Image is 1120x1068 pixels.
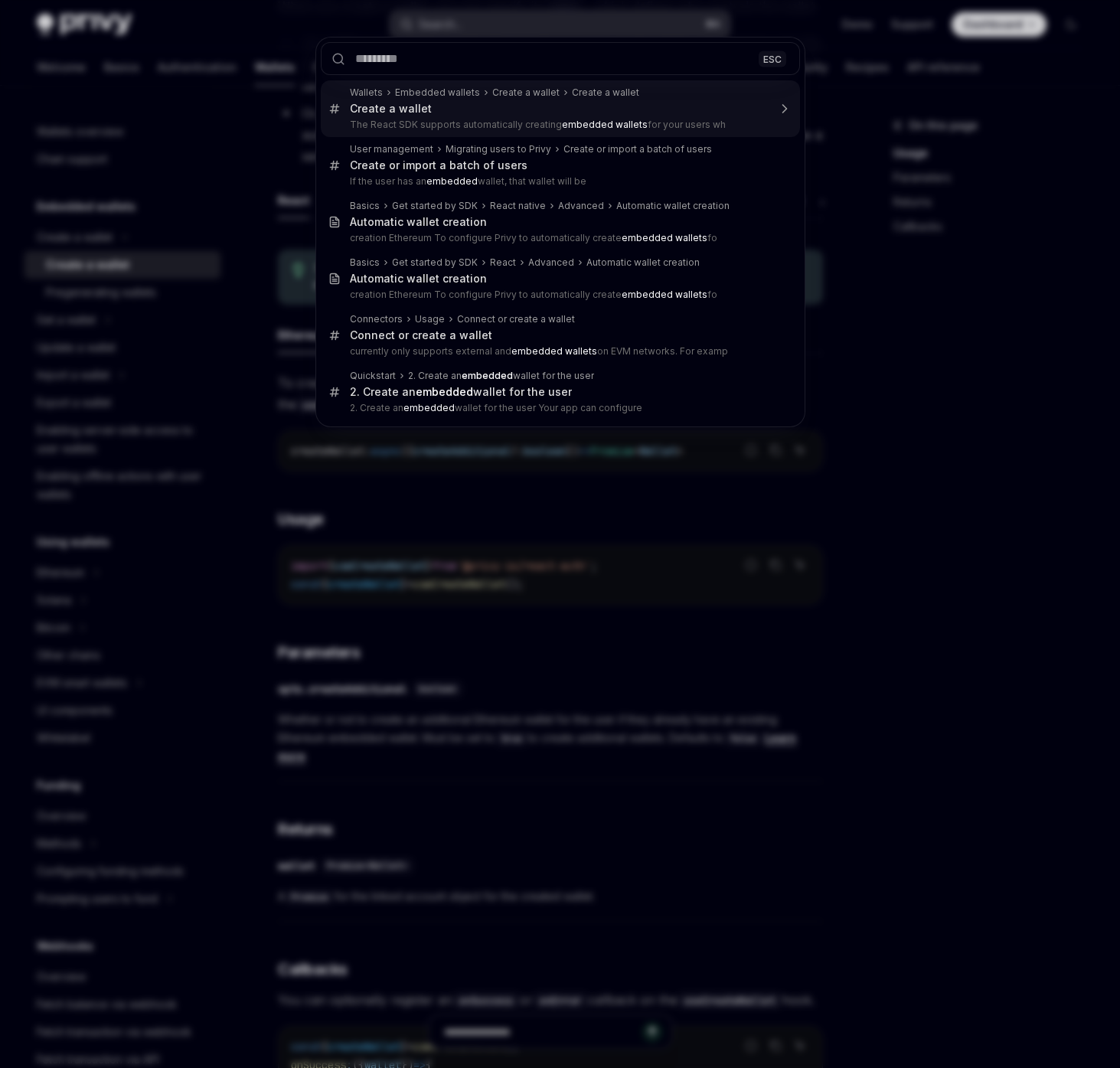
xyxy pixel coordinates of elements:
b: embedded [403,402,455,413]
p: currently only supports external and on EVM networks. For examp [350,345,768,358]
div: 2. Create an wallet for the user [408,370,594,382]
div: Connect or create a wallet [350,328,492,342]
div: Basics [350,256,380,269]
div: Quickstart [350,370,396,382]
div: Automatic wallet creation [616,200,730,212]
b: embedded wallets [562,119,648,130]
div: Automatic wallet creation [586,256,700,269]
div: React native [490,200,546,212]
div: Automatic wallet creation [350,272,487,286]
div: Automatic wallet creation [350,215,487,229]
div: 2. Create an wallet for the user [350,385,572,399]
div: Basics [350,200,380,212]
p: If the user has an wallet, that wallet will be [350,175,768,188]
div: Create or import a batch of users [563,143,712,155]
p: 2. Create an wallet for the user Your app can configure [350,402,768,414]
div: Migrating users to Privy [446,143,551,155]
b: embedded [426,175,478,187]
div: Get started by SDK [392,200,478,212]
b: embedded [416,385,473,398]
div: Wallets [350,87,383,99]
div: Create a wallet [350,102,432,116]
div: React [490,256,516,269]
b: embedded wallets [511,345,597,357]
p: creation Ethereum To configure Privy to automatically create fo [350,289,768,301]
p: The React SDK supports automatically creating for your users wh [350,119,768,131]
div: Create a wallet [492,87,560,99]
p: creation Ethereum To configure Privy to automatically create fo [350,232,768,244]
div: Connectors [350,313,403,325]
div: Create or import a batch of users [350,158,527,172]
div: Connect or create a wallet [457,313,575,325]
div: Get started by SDK [392,256,478,269]
div: Create a wallet [572,87,639,99]
b: embedded wallets [622,289,707,300]
div: Usage [415,313,445,325]
div: Advanced [528,256,574,269]
div: Advanced [558,200,604,212]
div: User management [350,143,433,155]
div: ESC [759,51,786,67]
b: embedded [462,370,513,381]
div: Embedded wallets [395,87,480,99]
b: embedded wallets [622,232,707,243]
